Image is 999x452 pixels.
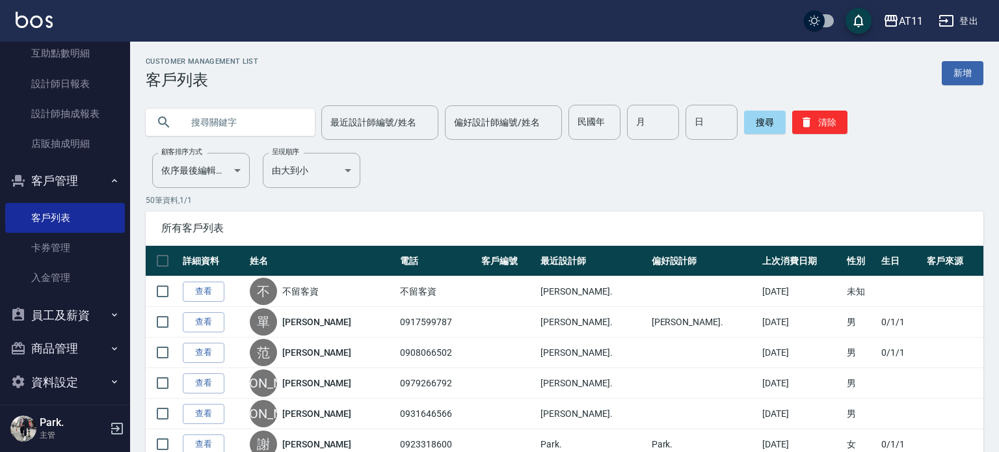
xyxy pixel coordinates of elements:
[250,400,277,427] div: [PERSON_NAME]
[146,57,258,66] h2: Customer Management List
[146,71,258,89] h3: 客戶列表
[282,438,351,451] a: [PERSON_NAME]
[397,307,478,338] td: 0917599787
[182,105,304,140] input: 搜尋關鍵字
[537,276,648,307] td: [PERSON_NAME].
[648,307,759,338] td: [PERSON_NAME].
[250,308,277,336] div: 單
[397,338,478,368] td: 0908066502
[180,246,246,276] th: 詳細資料
[844,276,878,307] td: 未知
[5,332,125,366] button: 商品管理
[759,338,844,368] td: [DATE]
[250,339,277,366] div: 范
[759,368,844,399] td: [DATE]
[537,246,648,276] th: 最近設計師
[5,69,125,99] a: 設計師日報表
[282,377,351,390] a: [PERSON_NAME]
[878,8,928,34] button: AT11
[5,99,125,129] a: 設計師抽成報表
[183,312,224,332] a: 查看
[282,285,319,298] a: 不留客資
[146,194,983,206] p: 50 筆資料, 1 / 1
[161,222,968,235] span: 所有客戶列表
[899,13,923,29] div: AT11
[161,147,202,157] label: 顧客排序方式
[397,399,478,429] td: 0931646566
[844,338,878,368] td: 男
[844,307,878,338] td: 男
[263,153,360,188] div: 由大到小
[397,368,478,399] td: 0979266792
[250,369,277,397] div: [PERSON_NAME]
[537,307,648,338] td: [PERSON_NAME].
[924,246,983,276] th: 客戶來源
[397,276,478,307] td: 不留客資
[537,338,648,368] td: [PERSON_NAME].
[183,343,224,363] a: 查看
[648,246,759,276] th: 偏好設計師
[759,399,844,429] td: [DATE]
[744,111,786,134] button: 搜尋
[5,233,125,263] a: 卡券管理
[282,407,351,420] a: [PERSON_NAME]
[152,153,250,188] div: 依序最後編輯時間
[183,282,224,302] a: 查看
[759,246,844,276] th: 上次消費日期
[844,368,878,399] td: 男
[844,399,878,429] td: 男
[878,307,924,338] td: 0/1/1
[250,278,277,305] div: 不
[537,399,648,429] td: [PERSON_NAME].
[10,416,36,442] img: Person
[5,299,125,332] button: 員工及薪資
[16,12,53,28] img: Logo
[878,338,924,368] td: 0/1/1
[942,61,983,85] a: 新增
[844,246,878,276] th: 性別
[5,263,125,293] a: 入金管理
[759,276,844,307] td: [DATE]
[40,416,106,429] h5: Park.
[272,147,299,157] label: 呈現順序
[246,246,397,276] th: 姓名
[40,429,106,441] p: 主管
[759,307,844,338] td: [DATE]
[933,9,983,33] button: 登出
[282,346,351,359] a: [PERSON_NAME]
[282,315,351,328] a: [PERSON_NAME]
[5,203,125,233] a: 客戶列表
[5,129,125,159] a: 店販抽成明細
[183,404,224,424] a: 查看
[846,8,872,34] button: save
[537,368,648,399] td: [PERSON_NAME].
[397,246,478,276] th: 電話
[878,246,924,276] th: 生日
[5,366,125,399] button: 資料設定
[5,164,125,198] button: 客戶管理
[183,373,224,393] a: 查看
[5,38,125,68] a: 互助點數明細
[792,111,847,134] button: 清除
[478,246,538,276] th: 客戶編號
